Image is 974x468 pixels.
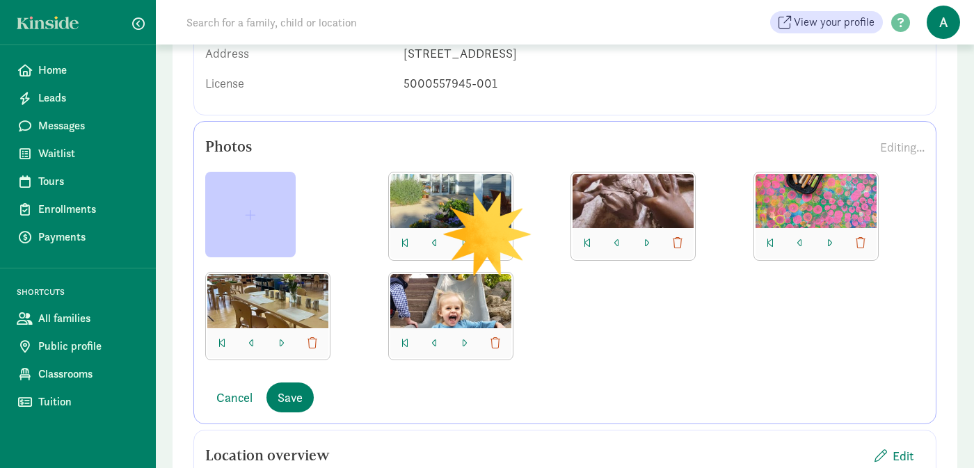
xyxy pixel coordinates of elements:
span: View your profile [794,14,875,31]
a: Home [6,56,150,84]
span: Enrollments [38,201,139,218]
span: A [927,6,960,39]
span: All families [38,310,139,327]
span: Cancel [216,388,253,407]
input: Search for a family, child or location [178,8,568,36]
button: Save [266,382,314,412]
div: Editing... [880,138,925,156]
span: Classrooms [38,366,139,382]
button: Cancel [205,382,264,412]
a: Messages [6,112,150,140]
span: Public profile [38,338,139,355]
span: Tours [38,173,139,190]
a: Waitlist [6,140,150,168]
div: [STREET_ADDRESS] [404,44,925,63]
span: Waitlist [38,145,139,162]
a: Tuition [6,388,150,416]
span: Tuition [38,394,139,410]
div: 5000557945-001 [404,74,925,92]
a: Leads [6,84,150,112]
div: License [205,74,392,92]
span: Leads [38,90,139,106]
h5: Photos [205,138,252,155]
iframe: Chat Widget [904,401,974,468]
a: Tours [6,168,150,195]
div: Address [205,44,392,63]
a: View your profile [770,11,883,33]
a: All families [6,305,150,332]
span: Messages [38,118,139,134]
h5: Location overview [205,447,330,464]
a: Classrooms [6,360,150,388]
a: Payments [6,223,150,251]
span: Home [38,62,139,79]
a: Public profile [6,332,150,360]
span: Payments [38,229,139,245]
span: Edit [893,446,913,465]
a: Enrollments [6,195,150,223]
span: Save [278,388,303,407]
